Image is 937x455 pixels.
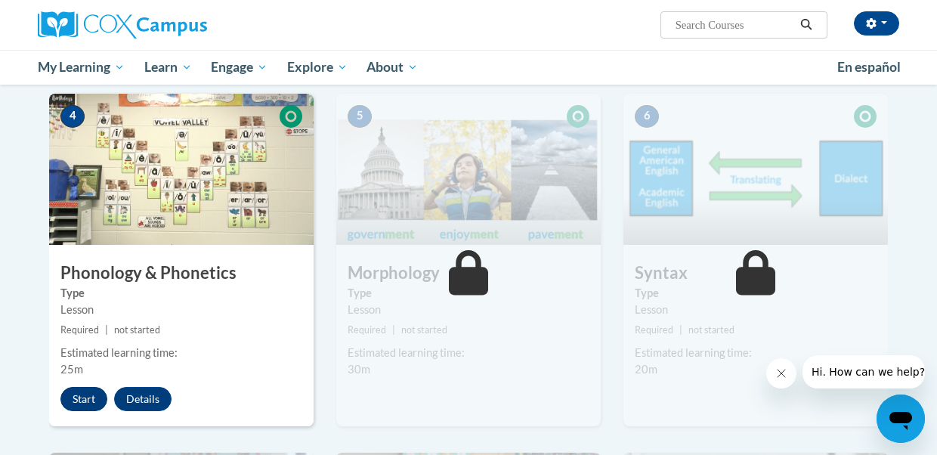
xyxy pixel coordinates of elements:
a: Engage [201,50,277,85]
span: | [105,324,108,336]
a: My Learning [28,50,135,85]
span: Learn [144,58,192,76]
h3: Phonology & Phonetics [49,262,314,285]
span: | [679,324,682,336]
div: Lesson [635,302,877,318]
img: Cox Campus [38,11,207,39]
span: 5 [348,105,372,128]
div: Estimated learning time: [348,345,589,361]
span: En español [837,59,901,75]
a: Explore [277,50,357,85]
iframe: Message from company [802,355,925,388]
img: Course Image [623,94,888,245]
span: My Learning [38,58,125,76]
span: not started [688,324,734,336]
label: Type [635,285,877,302]
button: Details [114,387,172,411]
span: not started [114,324,160,336]
div: Estimated learning time: [60,345,302,361]
a: En español [827,51,911,83]
a: Cox Campus [38,11,310,39]
span: Engage [211,58,267,76]
span: not started [401,324,447,336]
img: Course Image [49,94,314,245]
span: 25m [60,363,83,376]
span: 6 [635,105,659,128]
div: Main menu [26,50,911,85]
iframe: Button to launch messaging window [877,395,925,443]
div: Lesson [348,302,589,318]
span: Required [60,324,99,336]
button: Search [795,16,818,34]
h3: Syntax [623,262,888,285]
span: 20m [635,363,657,376]
a: Learn [135,50,202,85]
label: Type [60,285,302,302]
h3: Morphology [336,262,601,285]
button: Account Settings [854,11,899,36]
div: Lesson [60,302,302,318]
div: Estimated learning time: [635,345,877,361]
span: 4 [60,105,85,128]
iframe: Close message [766,358,796,388]
img: Course Image [336,94,601,245]
button: Start [60,387,107,411]
span: About [366,58,418,76]
span: | [392,324,395,336]
span: Required [635,324,673,336]
input: Search Courses [674,16,795,34]
a: About [357,50,428,85]
span: Required [348,324,386,336]
label: Type [348,285,589,302]
span: 30m [348,363,370,376]
span: Explore [287,58,348,76]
